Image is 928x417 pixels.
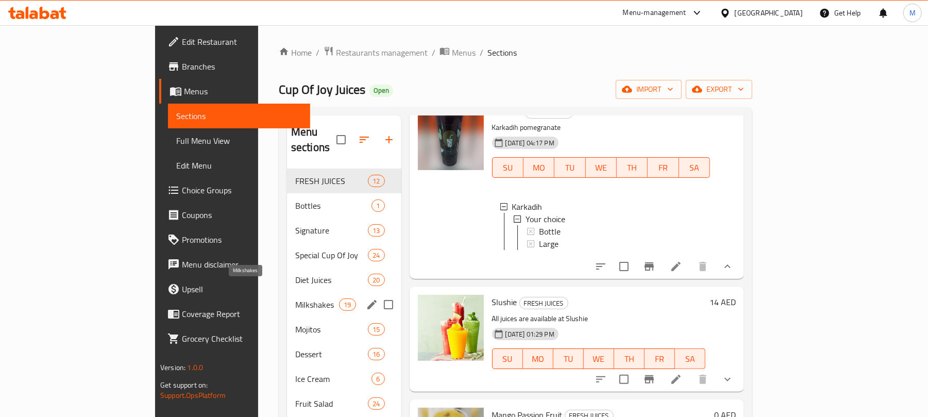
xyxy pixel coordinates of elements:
[368,325,384,335] span: 15
[652,160,674,175] span: FR
[372,374,384,384] span: 6
[368,251,384,260] span: 24
[721,260,734,273] svg: Show Choices
[501,138,559,148] span: [DATE] 04:17 PM
[497,160,519,175] span: SU
[372,373,384,385] div: items
[715,254,740,279] button: show more
[670,373,682,386] a: Edit menu item
[487,46,517,59] span: Sections
[279,46,752,59] nav: breadcrumb
[168,153,310,178] a: Edit Menu
[480,46,483,59] li: /
[590,160,613,175] span: WE
[492,157,524,178] button: SU
[182,332,302,345] span: Grocery Checklist
[492,348,523,369] button: SU
[694,83,744,96] span: export
[364,297,380,312] button: edit
[368,224,384,237] div: items
[160,378,208,392] span: Get support on:
[528,160,550,175] span: MO
[588,254,613,279] button: sort-choices
[159,227,310,252] a: Promotions
[721,373,734,386] svg: Show Choices
[368,323,384,336] div: items
[159,326,310,351] a: Grocery Checklist
[340,300,355,310] span: 19
[295,348,368,360] span: Dessert
[497,352,519,366] span: SU
[492,294,517,310] span: Slushie
[369,85,393,97] div: Open
[686,80,752,99] button: export
[613,369,635,390] span: Select to update
[182,283,302,295] span: Upsell
[368,176,384,186] span: 12
[295,298,339,311] span: Milkshakes
[553,348,584,369] button: TU
[159,178,310,203] a: Choice Groups
[184,85,302,97] span: Menus
[372,201,384,211] span: 1
[368,226,384,236] span: 13
[287,292,401,317] div: Milkshakes19edit
[287,193,401,218] div: Bottles1
[160,389,226,402] a: Support.OpsPlatform
[168,128,310,153] a: Full Menu View
[295,397,368,410] div: Fruit Salad
[526,213,565,225] span: Your choice
[683,160,706,175] span: SA
[440,46,476,59] a: Menus
[368,274,384,286] div: items
[160,361,185,374] span: Version:
[159,277,310,302] a: Upsell
[624,83,673,96] span: import
[616,80,682,99] button: import
[588,352,610,366] span: WE
[524,157,554,178] button: MO
[287,317,401,342] div: Mojitos15
[501,329,559,339] span: [DATE] 01:29 PM
[176,110,302,122] span: Sections
[330,129,352,151] span: Select all sections
[176,135,302,147] span: Full Menu View
[182,258,302,271] span: Menu disclaimer
[159,79,310,104] a: Menus
[512,201,543,213] span: Karkadih
[368,397,384,410] div: items
[539,238,559,250] span: Large
[368,275,384,285] span: 20
[675,348,705,369] button: SA
[182,209,302,221] span: Coupons
[287,268,401,292] div: Diet Juices20
[539,225,561,238] span: Bottle
[372,199,384,212] div: items
[159,29,310,54] a: Edit Restaurant
[637,254,662,279] button: Branch-specific-item
[714,104,736,119] h6: 0 AED
[586,157,617,178] button: WE
[519,297,568,309] div: FRESH JUICES
[287,243,401,268] div: Special Cup Of Joy24
[339,298,356,311] div: items
[287,342,401,366] div: Dessert16
[187,361,203,374] span: 1.0.0
[618,352,640,366] span: TH
[554,157,585,178] button: TU
[588,367,613,392] button: sort-choices
[182,233,302,246] span: Promotions
[637,367,662,392] button: Branch-specific-item
[295,274,368,286] span: Diet Juices
[182,36,302,48] span: Edit Restaurant
[159,203,310,227] a: Coupons
[670,260,682,273] a: Edit menu item
[295,224,368,237] span: Signature
[520,297,568,309] span: FRESH JUICES
[617,157,648,178] button: TH
[492,121,710,134] p: Karkadih pomegranate
[168,104,310,128] a: Sections
[324,46,428,59] a: Restaurants management
[418,295,484,361] img: Slushie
